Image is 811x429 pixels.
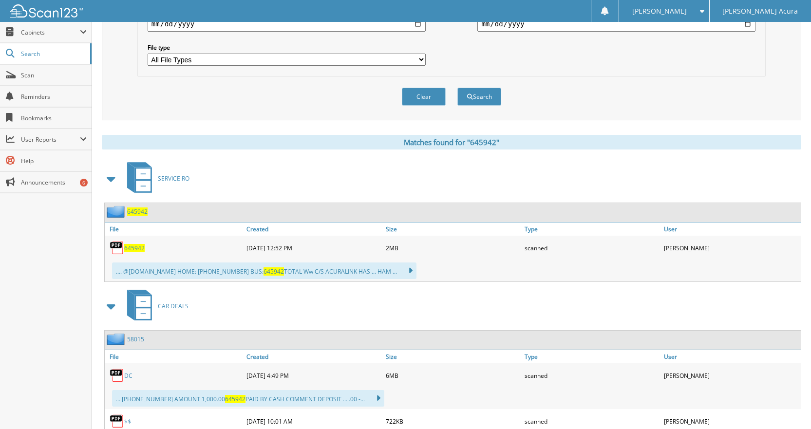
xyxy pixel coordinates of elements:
span: Bookmarks [21,114,87,122]
div: [DATE] 12:52 PM [244,238,383,258]
a: Size [383,223,523,236]
a: Type [522,223,661,236]
a: 645942 [124,244,145,252]
span: Help [21,157,87,165]
span: CAR DEALS [158,302,189,310]
a: File [105,223,244,236]
span: Reminders [21,93,87,101]
a: DC [124,372,132,380]
img: PDF.png [110,368,124,383]
a: Size [383,350,523,363]
span: 645942 [225,395,245,403]
div: 2MB [383,238,523,258]
a: User [661,223,801,236]
div: ... [PHONE_NUMBER] AMOUNT 1,000.00 PAID BY CASH COMMENT DEPOSIT ... .00 -... [112,390,384,407]
div: .... @[DOMAIN_NAME] HOME: [PHONE_NUMBER] BUS: TOTAL Ww C/S ACURALINK HAS ... HAM ... [112,262,416,279]
div: [PERSON_NAME] [661,238,801,258]
span: [PERSON_NAME] Acura [722,8,798,14]
span: 645942 [264,267,284,276]
a: Created [244,350,383,363]
a: User [661,350,801,363]
a: SERVICE RO [121,159,189,198]
div: scanned [522,238,661,258]
button: Search [457,88,501,106]
div: [PERSON_NAME] [661,366,801,385]
div: scanned [522,366,661,385]
div: Matches found for "645942" [102,135,801,149]
a: 58015 [127,335,144,343]
img: folder2.png [107,205,127,218]
span: Search [21,50,85,58]
iframe: Chat Widget [762,382,811,429]
span: Cabinets [21,28,80,37]
div: [DATE] 4:49 PM [244,366,383,385]
a: CAR DEALS [121,287,189,325]
span: SERVICE RO [158,174,189,183]
a: Created [244,223,383,236]
span: Announcements [21,178,87,187]
a: Type [522,350,661,363]
img: folder2.png [107,333,127,345]
button: Clear [402,88,446,106]
div: 6 [80,179,88,187]
a: 645942 [127,207,148,216]
img: scan123-logo-white.svg [10,4,83,18]
input: start [148,16,426,32]
a: File [105,350,244,363]
span: Scan [21,71,87,79]
div: 6MB [383,366,523,385]
span: User Reports [21,135,80,144]
img: PDF.png [110,414,124,429]
a: $$ [124,417,131,426]
span: [PERSON_NAME] [632,8,687,14]
label: File type [148,43,426,52]
input: end [477,16,755,32]
img: PDF.png [110,241,124,255]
